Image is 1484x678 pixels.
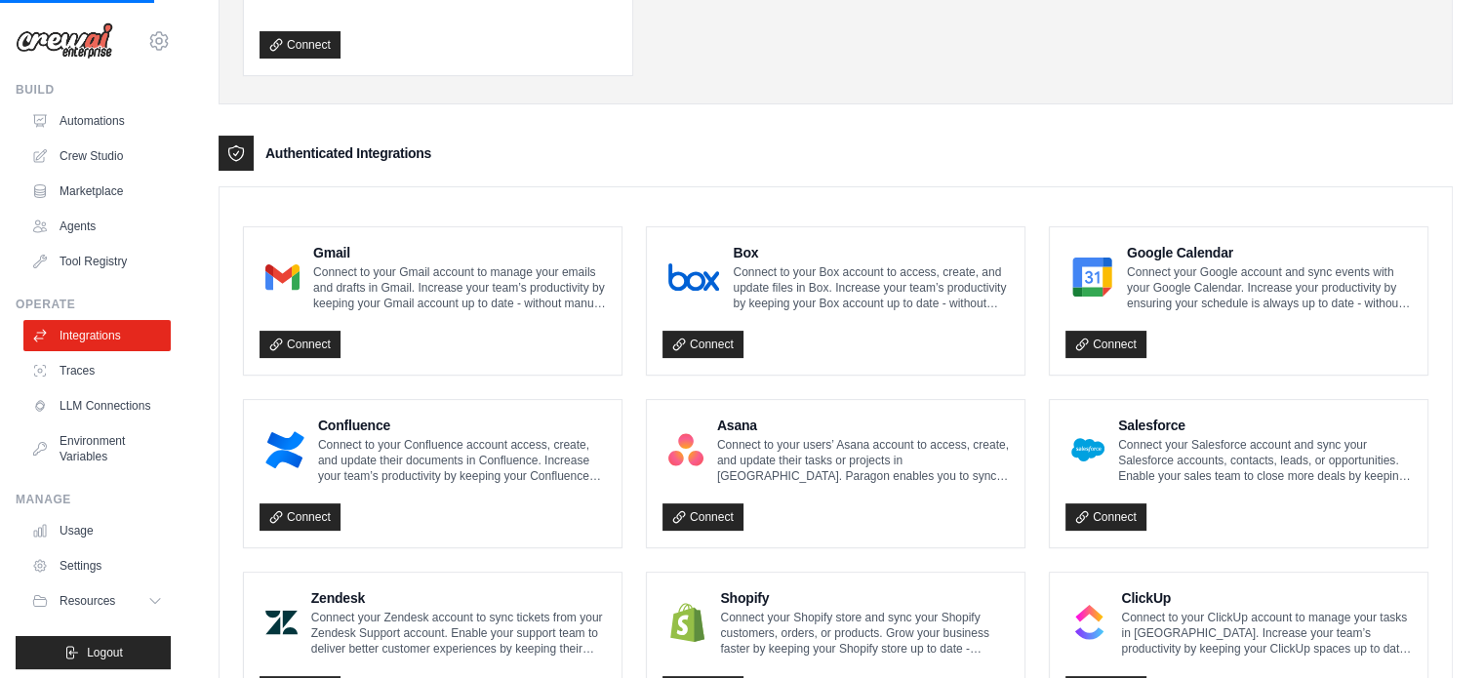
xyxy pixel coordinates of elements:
[23,140,171,172] a: Crew Studio
[265,143,431,163] h3: Authenticated Integrations
[23,320,171,351] a: Integrations
[16,492,171,507] div: Manage
[1127,243,1412,262] h4: Google Calendar
[23,176,171,207] a: Marketplace
[23,246,171,277] a: Tool Registry
[23,355,171,386] a: Traces
[23,105,171,137] a: Automations
[260,331,341,358] a: Connect
[60,593,115,609] span: Resources
[87,645,123,660] span: Logout
[260,31,341,59] a: Connect
[1121,588,1412,608] h4: ClickUp
[23,425,171,472] a: Environment Variables
[23,550,171,581] a: Settings
[717,416,1009,435] h4: Asana
[1127,264,1412,311] p: Connect your Google account and sync events with your Google Calendar. Increase your productivity...
[311,588,606,608] h4: Zendesk
[668,258,719,297] img: Box Logo
[23,515,171,546] a: Usage
[662,331,743,358] a: Connect
[265,258,300,297] img: Gmail Logo
[1071,258,1113,297] img: Google Calendar Logo
[16,82,171,98] div: Build
[23,390,171,421] a: LLM Connections
[16,297,171,312] div: Operate
[1065,331,1146,358] a: Connect
[23,211,171,242] a: Agents
[16,636,171,669] button: Logout
[16,22,113,60] img: Logo
[720,588,1009,608] h4: Shopify
[265,430,304,469] img: Confluence Logo
[662,503,743,531] a: Connect
[733,264,1009,311] p: Connect to your Box account to access, create, and update files in Box. Increase your team’s prod...
[313,243,606,262] h4: Gmail
[311,610,606,657] p: Connect your Zendesk account to sync tickets from your Zendesk Support account. Enable your suppo...
[1118,437,1412,484] p: Connect your Salesforce account and sync your Salesforce accounts, contacts, leads, or opportunit...
[1118,416,1412,435] h4: Salesforce
[318,416,606,435] h4: Confluence
[668,603,706,642] img: Shopify Logo
[1071,430,1104,469] img: Salesforce Logo
[668,430,703,469] img: Asana Logo
[23,585,171,617] button: Resources
[720,610,1009,657] p: Connect your Shopify store and sync your Shopify customers, orders, or products. Grow your busine...
[1071,603,1107,642] img: ClickUp Logo
[1065,503,1146,531] a: Connect
[265,603,298,642] img: Zendesk Logo
[733,243,1009,262] h4: Box
[717,437,1009,484] p: Connect to your users’ Asana account to access, create, and update their tasks or projects in [GE...
[313,264,606,311] p: Connect to your Gmail account to manage your emails and drafts in Gmail. Increase your team’s pro...
[1121,610,1412,657] p: Connect to your ClickUp account to manage your tasks in [GEOGRAPHIC_DATA]. Increase your team’s p...
[318,437,606,484] p: Connect to your Confluence account access, create, and update their documents in Confluence. Incr...
[260,503,341,531] a: Connect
